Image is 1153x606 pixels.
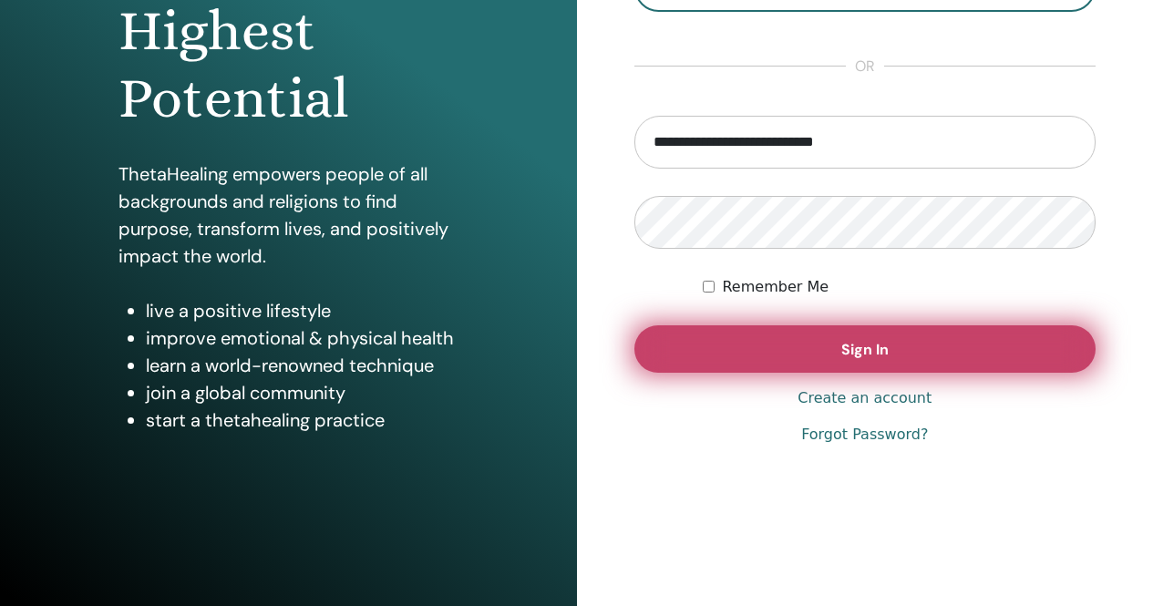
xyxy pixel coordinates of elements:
li: start a thetahealing practice [146,406,458,434]
li: learn a world-renowned technique [146,352,458,379]
a: Create an account [798,387,932,409]
span: Sign In [841,340,889,359]
a: Forgot Password? [801,424,928,446]
button: Sign In [634,325,1096,373]
li: join a global community [146,379,458,406]
label: Remember Me [722,276,829,298]
div: Keep me authenticated indefinitely or until I manually logout [703,276,1096,298]
span: or [846,56,884,77]
p: ThetaHealing empowers people of all backgrounds and religions to find purpose, transform lives, a... [118,160,458,270]
li: improve emotional & physical health [146,324,458,352]
li: live a positive lifestyle [146,297,458,324]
